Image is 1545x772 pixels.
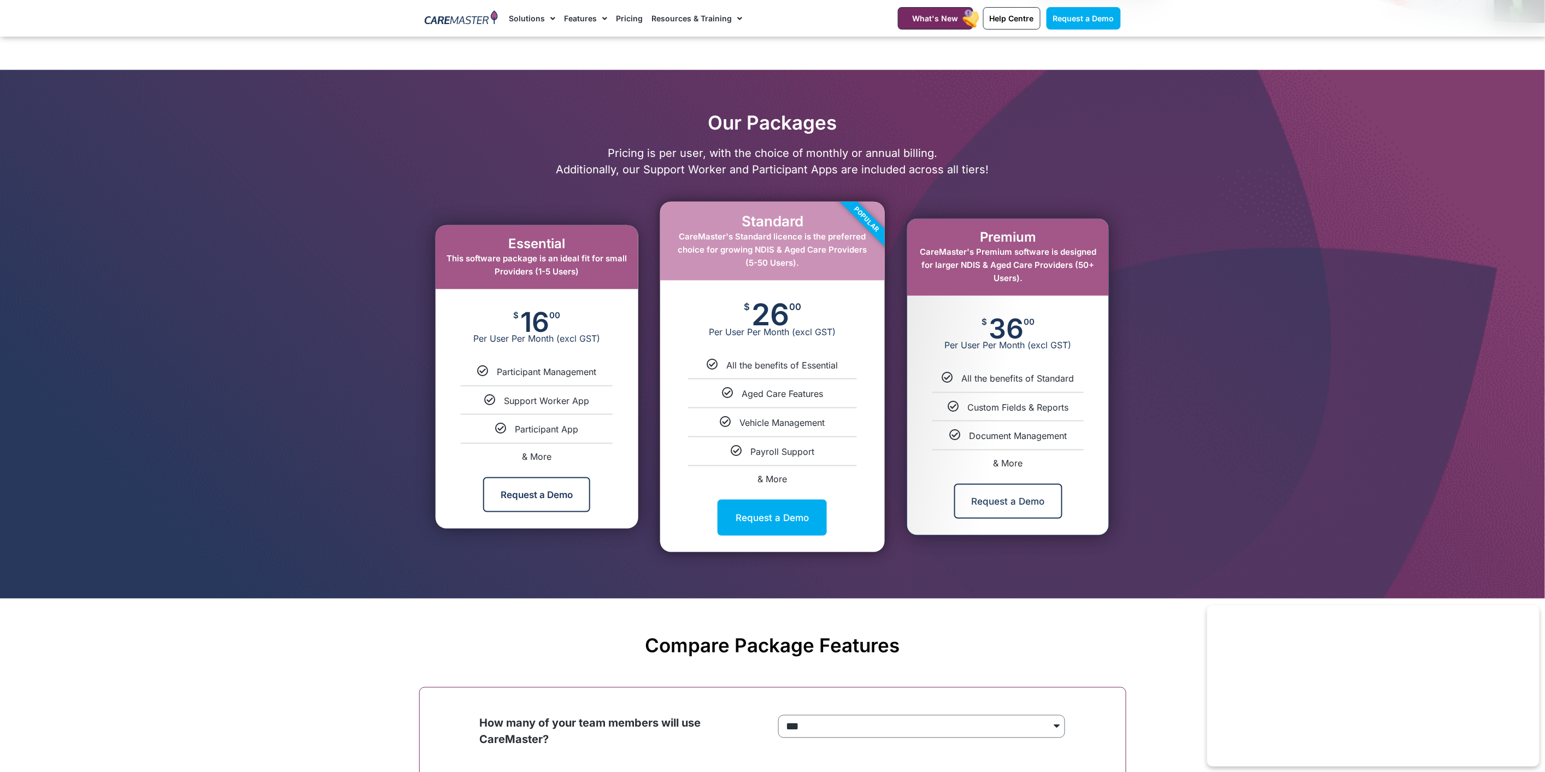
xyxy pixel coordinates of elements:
[513,311,519,319] span: $
[750,446,814,457] a: Payroll Support
[425,10,498,27] img: CareMaster Logo
[504,395,589,406] a: Support Worker App
[744,302,750,312] span: $
[907,340,1109,350] span: Per User Per Month (excl GST)
[898,7,973,30] a: What's New
[497,366,596,377] a: Participant Management
[962,373,1074,384] a: All the benefits of Standard
[789,302,801,312] span: 00
[419,145,1126,178] p: Pricing is per user, with the choice of monthly or annual billing. Additionally, our Support Work...
[447,236,627,252] h2: Essential
[967,402,1068,413] a: Custom Fields & Reports
[990,14,1034,23] span: Help Centre
[751,302,789,326] span: 26
[549,311,560,319] span: 00
[718,500,827,536] a: Request a Demo
[804,157,929,282] div: Popular
[913,14,959,23] span: What's New
[520,311,549,333] span: 16
[671,213,874,230] h2: Standard
[419,111,1126,134] h2: Our Packages
[742,388,823,399] a: Aged Care Features
[425,634,1121,657] h2: Compare Package Features
[447,253,627,277] span: This software package is an ideal fit for small Providers (1-5 Users)
[678,231,867,268] span: CareMaster's Standard licence is the preferred choice for growing NDIS & Aged Care Providers (5-5...
[989,318,1024,340] span: 36
[954,484,1062,519] a: Request a Demo
[1053,14,1114,23] span: Request a Demo
[969,430,1067,441] a: Document Management
[436,333,638,344] span: Per User Per Month (excl GST)
[480,715,767,748] p: How many of your team members will use CareMaster?
[1024,318,1035,326] span: 00
[982,318,987,326] span: $
[994,458,1023,469] a: & More
[660,326,885,337] span: Per User Per Month (excl GST)
[983,7,1041,30] a: Help Centre
[515,424,578,435] a: Participant App
[483,477,590,512] a: Request a Demo
[739,417,825,428] a: Vehicle Management
[1207,605,1540,767] iframe: Popup CTA
[726,360,838,371] a: All the benefits of Essential
[522,451,551,462] a: & More
[920,247,1096,283] span: CareMaster's Premium software is designed for larger NDIS & Aged Care Providers (50+ Users).
[918,230,1098,245] h2: Premium
[757,473,787,484] a: & More
[1047,7,1121,30] a: Request a Demo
